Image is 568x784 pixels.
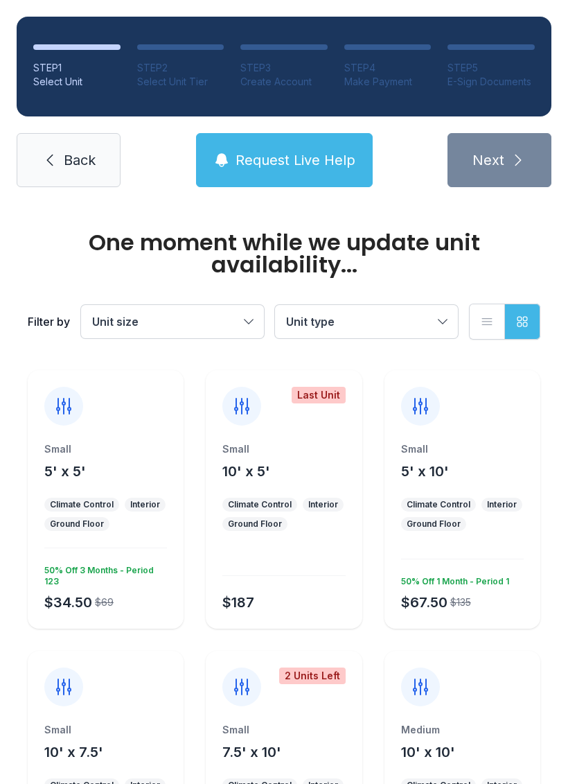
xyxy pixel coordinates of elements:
div: Interior [308,499,338,510]
span: 5' x 5' [44,463,86,480]
div: $69 [95,595,114,609]
span: 7.5' x 10' [222,744,281,760]
div: Interior [130,499,160,510]
div: STEP 4 [344,61,432,75]
div: Small [44,723,167,737]
button: 5' x 10' [401,462,449,481]
button: 10' x 7.5' [44,742,103,762]
span: Next [472,150,504,170]
div: Select Unit [33,75,121,89]
div: Filter by [28,313,70,330]
div: Small [401,442,524,456]
div: Ground Floor [407,519,461,530]
button: 10' x 10' [401,742,455,762]
div: STEP 5 [447,61,535,75]
span: Request Live Help [236,150,355,170]
div: Climate Control [228,499,292,510]
div: $135 [450,595,471,609]
div: Interior [487,499,517,510]
div: STEP 3 [240,61,328,75]
div: Medium [401,723,524,737]
span: 10' x 5' [222,463,270,480]
button: 7.5' x 10' [222,742,281,762]
span: Back [64,150,96,170]
div: Make Payment [344,75,432,89]
div: Small [222,723,345,737]
div: Select Unit Tier [137,75,224,89]
span: Unit type [286,315,335,329]
div: Small [222,442,345,456]
div: STEP 1 [33,61,121,75]
div: $187 [222,593,254,612]
div: Ground Floor [50,519,104,530]
div: Create Account [240,75,328,89]
span: 10' x 7.5' [44,744,103,760]
span: 10' x 10' [401,744,455,760]
div: Small [44,442,167,456]
div: STEP 2 [137,61,224,75]
span: Unit size [92,315,139,329]
div: One moment while we update unit availability... [28,232,540,276]
div: Climate Control [50,499,114,510]
div: $34.50 [44,593,92,612]
div: E-Sign Documents [447,75,535,89]
button: Unit size [81,305,264,338]
div: 2 Units Left [279,668,346,684]
div: Climate Control [407,499,470,510]
button: 5' x 5' [44,462,86,481]
div: Last Unit [292,387,346,403]
div: Ground Floor [228,519,282,530]
button: 10' x 5' [222,462,270,481]
div: 50% Off 3 Months - Period 123 [39,559,167,587]
span: 5' x 10' [401,463,449,480]
button: Unit type [275,305,458,338]
div: 50% Off 1 Month - Period 1 [396,570,509,587]
div: $67.50 [401,593,447,612]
